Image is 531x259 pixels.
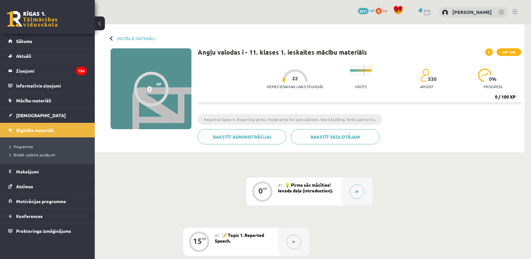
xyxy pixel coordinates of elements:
[497,48,521,56] span: XP 100
[8,34,87,48] a: Sākums
[364,64,365,77] img: icon-long-line-d9ea69661e0d244f92f715978eff75569469978d946b2353a9bb055b3ed8787d.svg
[420,69,429,82] img: students-c634bb4e5e11cddfef0936a35e636f08e4e9abd3cc4e673bd6f9a4125e45ecb1.svg
[370,66,371,68] img: icon-short-line-57e1e144782c952c97e751825c79c345078a6d821885a25fce030b3d8c18986b.svg
[8,108,87,123] a: [DEMOGRAPHIC_DATA]
[198,48,367,56] h1: Angļu valodas i - 11. klases 1. ieskaites mācību materiāls
[370,8,375,13] span: mP
[8,179,87,194] a: Atzīmes
[263,187,267,190] div: XP
[215,233,220,238] span: #2
[193,238,202,244] div: 15
[8,209,87,223] a: Konferences
[156,82,161,86] span: XP
[9,152,88,158] a: Biežāk uzdotie jautājumi
[367,66,368,68] img: icon-short-line-57e1e144782c952c97e751825c79c345078a6d821885a25fce030b3d8c18986b.svg
[358,8,375,13] a: 2611 mP
[8,78,87,93] a: Informatīvie ziņojumi
[202,237,206,241] div: XP
[355,84,367,89] p: Grūts
[292,75,298,81] span: 22
[278,183,283,188] span: #1
[351,66,352,68] img: icon-short-line-57e1e144782c952c97e751825c79c345078a6d821885a25fce030b3d8c18986b.svg
[9,144,33,149] span: Programma
[8,93,87,108] a: Mācību materiāli
[198,114,382,125] li: Reported Speech. Reporting verbs. Modal verbs for speculations. Word building. Verbs pattertns.
[16,63,87,78] legend: Ziņojumi
[278,182,333,193] span: 💡 Pirms sāc mācīties! Ievada daļa (introduction).
[8,123,87,137] a: Digitālie materiāli
[9,144,88,149] a: Programma
[16,98,51,103] span: Mācību materiāli
[16,198,66,204] span: Motivācijas programma
[215,232,264,244] span: 📝 Topic 1. Reported Speech.
[442,9,448,16] img: Zlata Pavļinova
[16,112,66,118] span: [DEMOGRAPHIC_DATA]
[198,129,286,144] a: Rakstīt administrācijai
[16,53,31,59] span: Aktuāli
[367,73,368,75] img: icon-short-line-57e1e144782c952c97e751825c79c345078a6d821885a25fce030b3d8c18986b.svg
[376,8,382,14] span: 0
[16,184,33,189] span: Atzīmes
[16,127,54,133] span: Digitālie materiāli
[8,224,87,238] a: Proktoringa izmēģinājums
[478,69,492,82] img: icon-progress-161ccf0a02000e728c5f80fcf4c31c7af3da0e1684b2b1d7c360e028c24a22f1.svg
[147,84,152,93] div: 0
[9,152,55,157] span: Biežāk uzdotie jautājumi
[452,9,492,15] a: [PERSON_NAME]
[16,213,43,219] span: Konferences
[420,84,434,89] p: apgūst
[291,129,379,144] a: Rakstīt skolotājam
[8,164,87,179] a: Maksājumi
[7,11,57,27] a: Rīgas 1. Tālmācības vidusskola
[484,84,502,89] p: progress
[16,164,87,179] legend: Maksājumi
[358,8,369,14] span: 2611
[351,73,352,75] img: icon-short-line-57e1e144782c952c97e751825c79c345078a6d821885a25fce030b3d8c18986b.svg
[370,73,371,75] img: icon-short-line-57e1e144782c952c97e751825c79c345078a6d821885a25fce030b3d8c18986b.svg
[16,38,32,44] span: Sākums
[76,67,87,75] i: 158
[8,49,87,63] a: Aktuāli
[376,8,390,13] a: 0 xp
[117,36,155,41] a: Digitālie materiāli
[8,194,87,208] a: Motivācijas programma
[16,78,87,93] legend: Informatīvie ziņojumi
[258,188,263,194] div: 0
[16,228,71,234] span: Proktoringa izmēģinājums
[489,76,497,82] span: 0 %
[383,8,387,13] span: xp
[8,63,87,78] a: Ziņojumi158
[428,76,437,82] span: 530
[267,84,323,89] p: Nepieciešamais laiks stundās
